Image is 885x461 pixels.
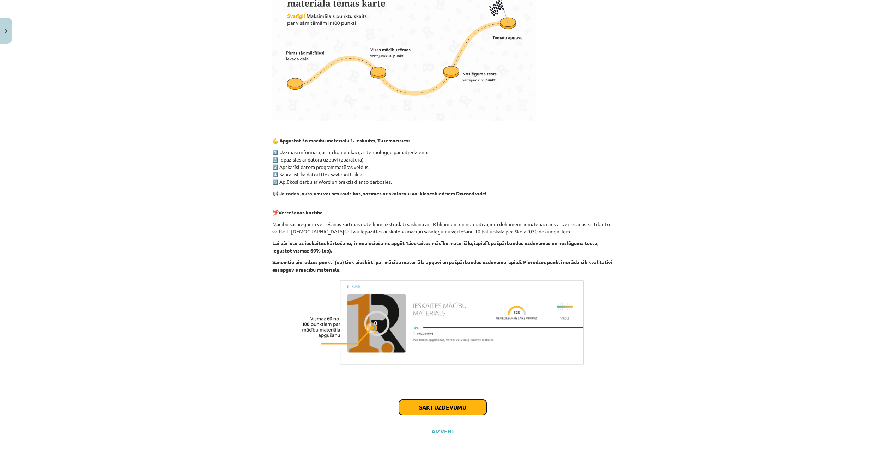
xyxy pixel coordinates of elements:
[272,240,598,254] b: Lai pārietu uz ieskaites kārtošanu, ir nepieciešams apgūt 1.ieskaites mācību materiālu, izpildīt ...
[272,137,410,144] strong: 💪 Apgūstot šo mācību materiālu 1. ieskaitei, Tu iemācīsies:
[399,400,486,415] button: Sākt uzdevumu
[272,190,486,196] strong: 📢 Ja rodas jautājumi vai neskaidrības, sazinies ar skolotāju vai klasesbiedriem Discord vidē!
[272,148,613,186] p: 1️⃣ Uzzināsi informācijas un komunikācijas tehnoloģiju pamatjēdzienus 2️⃣ Iepazīsies ar datora uz...
[272,259,612,273] b: Saņemtie pieredzes punkti (xp) tiek piešķirti par mācību materiāla apguvi un pašpārbaudes uzdevum...
[272,220,613,235] p: Mācību sasniegumu vērtēšanas kārtības noteikumi izstrādāti saskaņā ar LR likumiem un normatīvajie...
[429,428,456,435] button: Aizvērt
[280,228,289,235] a: šeit
[272,201,613,216] p: 💯
[278,209,323,216] b: Vērtēšanas kārtība
[344,228,353,235] a: šeit
[5,29,7,34] img: icon-close-lesson-0947bae3869378f0d4975bcd49f059093ad1ed9edebbc8119c70593378902aed.svg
